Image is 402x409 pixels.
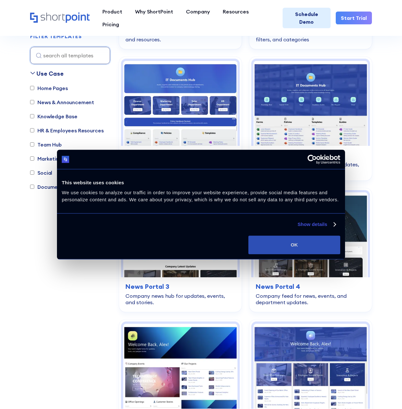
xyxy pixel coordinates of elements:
[30,47,110,64] input: search all templates
[30,141,62,148] label: Team Hub
[223,8,249,15] div: Resources
[30,171,34,175] input: Social
[370,378,402,409] iframe: Chat Widget
[30,185,34,189] input: Document
[125,282,235,291] h3: News Portal 3
[96,18,125,31] a: Pricing
[30,143,34,147] input: Team Hub
[180,5,216,18] a: Company
[125,30,235,43] div: Employee portal for people, calendar, skills, and resources.
[30,157,34,161] input: Marketing
[256,293,366,305] div: Company feed for news, events, and department updates.
[256,30,366,43] div: Faster document findability with search, filters, and categories
[283,8,331,28] a: Schedule Demo
[253,61,368,146] img: Documents 3 – Document Management System Template: All-in-one system for documents, updates, and ...
[30,84,68,92] label: Home Pages
[102,21,119,28] div: Pricing
[30,86,34,90] input: Home Pages
[119,57,242,180] a: Documents 2 – Document Management Template: Central document hub with alerts, search, and actions...
[129,5,180,18] a: Why ShortPoint
[30,34,82,39] div: FILTER TEMPLATES
[30,13,90,23] a: Home
[30,129,34,133] input: HR & Employees Resources
[30,98,94,106] label: News & Announcement
[123,61,237,146] img: Documents 2 – Document Management Template: Central document hub with alerts, search, and actions.
[253,324,368,409] img: News Portal 6 – Sharepoint Company Feed: Company feed for streams, projects, launches, and updates.
[62,179,340,187] div: This website uses cookies
[256,282,366,291] h3: News Portal 4
[36,69,64,78] div: Use Case
[102,8,122,15] div: Product
[62,190,339,203] span: We use cookies to analyze our traffic in order to improve your website experience, provide social...
[298,221,335,228] a: Show details
[249,57,372,180] a: Documents 3 – Document Management System Template: All-in-one system for documents, updates, and ...
[248,236,340,254] button: OK
[123,324,237,409] img: News Portal 5 – Intranet Company News Template: Company news hub with events, projects, and stories.
[135,8,173,15] div: Why ShortPoint
[30,183,63,191] label: Document
[186,8,210,15] div: Company
[30,127,103,134] label: HR & Employees Resources
[216,5,255,18] a: Resources
[125,293,235,305] div: Company news hub for updates, events, and stories.
[62,156,69,163] img: logo
[284,154,340,164] a: Usercentrics Cookiebot - opens in a new window
[96,5,129,18] a: Product
[30,169,52,177] label: Social
[336,12,372,24] a: Start Trial
[30,113,77,120] label: Knowledge Base
[30,114,34,119] input: Knowledge Base
[30,100,34,104] input: News & Announcement
[30,155,62,163] label: Marketing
